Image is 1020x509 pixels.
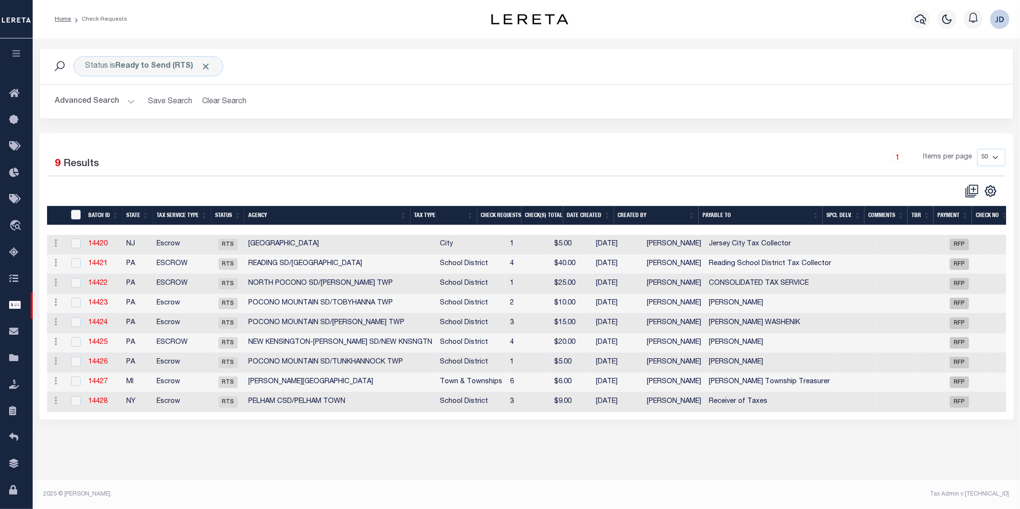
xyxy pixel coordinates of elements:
[477,206,522,226] th: Check Requests
[55,159,61,169] span: 9
[244,333,436,353] td: NEW KENSINGTON-[PERSON_NAME] SD/NEW KNSNGTN
[705,274,835,294] td: CONSOLIDATED TAX SERVICE
[436,294,506,314] td: School District
[491,14,568,24] img: logo-dark.svg
[88,319,108,326] a: 14424
[85,206,122,226] th: Batch Id: activate to sort column ascending
[88,398,108,405] a: 14428
[122,353,153,373] td: PA
[950,376,969,388] span: RFP
[219,258,238,270] span: RTS
[643,314,705,333] td: [PERSON_NAME]
[592,254,643,274] td: [DATE]
[122,274,153,294] td: PA
[55,92,135,111] button: Advanced Search
[219,239,238,250] span: RTS
[153,274,211,294] td: ESCROW
[153,206,211,226] th: Tax Service Type: activate to sort column ascending
[73,56,223,76] div: Click to Edit
[950,396,969,408] span: RFP
[950,258,969,270] span: RFP
[550,353,592,373] td: $5.00
[122,333,153,353] td: PA
[705,333,835,353] td: [PERSON_NAME]
[153,314,211,333] td: Escrow
[643,274,705,294] td: [PERSON_NAME]
[88,339,108,346] a: 14425
[153,235,211,254] td: Escrow
[950,317,969,329] span: RFP
[436,333,506,353] td: School District
[88,260,108,267] a: 14421
[506,373,550,392] td: 6
[506,333,550,353] td: 4
[614,206,699,226] th: Created By: activate to sort column ascending
[705,254,835,274] td: Reading School District Tax Collector
[950,278,969,290] span: RFP
[972,206,1011,226] th: Check No: activate to sort column ascending
[643,254,705,274] td: [PERSON_NAME]
[436,274,506,294] td: School District
[244,235,436,254] td: [GEOGRAPHIC_DATA]
[592,294,643,314] td: [DATE]
[55,16,71,22] a: Home
[643,294,705,314] td: [PERSON_NAME]
[122,314,153,333] td: PA
[705,373,835,392] td: [PERSON_NAME] Township Treasurer
[892,152,903,163] a: 1
[411,206,477,226] th: Tax Type: activate to sort column ascending
[153,294,211,314] td: Escrow
[122,206,153,226] th: State: activate to sort column ascending
[88,359,108,365] a: 14426
[198,92,251,111] button: Clear Search
[592,314,643,333] td: [DATE]
[211,206,245,226] th: Status: activate to sort column ascending
[934,206,972,226] th: Payment: activate to sort column ascending
[122,392,153,412] td: NY
[143,92,198,111] button: Save Search
[550,274,592,294] td: $25.00
[864,206,908,226] th: Comments: activate to sort column ascending
[923,152,972,163] span: Items per page
[244,392,436,412] td: PELHAM CSD/PELHAM TOWN
[550,294,592,314] td: $10.00
[88,378,108,385] a: 14427
[506,392,550,412] td: 3
[592,333,643,353] td: [DATE]
[592,274,643,294] td: [DATE]
[153,254,211,274] td: ESCROW
[950,337,969,349] span: RFP
[550,392,592,412] td: $9.00
[436,373,506,392] td: Town & Townships
[563,206,614,226] th: Date Created: activate to sort column ascending
[219,278,238,290] span: RTS
[436,254,506,274] td: School District
[122,254,153,274] td: PA
[643,373,705,392] td: [PERSON_NAME]
[705,392,835,412] td: Receiver of Taxes
[592,392,643,412] td: [DATE]
[643,353,705,373] td: [PERSON_NAME]
[64,157,99,172] label: Results
[522,206,563,226] th: Check(s) Total
[643,235,705,254] td: [PERSON_NAME]
[122,294,153,314] td: PA
[244,274,436,294] td: NORTH POCONO SD/[PERSON_NAME] TWP
[950,357,969,368] span: RFP
[122,235,153,254] td: NJ
[219,337,238,349] span: RTS
[116,62,211,70] b: Ready to Send (RTS)
[506,274,550,294] td: 1
[88,241,108,247] a: 14420
[244,314,436,333] td: POCONO MOUNTAIN SD/[PERSON_NAME] TWP
[534,490,1009,498] div: Tax Admin v.[TECHNICAL_ID]
[506,353,550,373] td: 1
[88,280,108,287] a: 14422
[705,314,835,333] td: [PERSON_NAME] WASHENIK
[219,298,238,309] span: RTS
[36,490,527,498] div: 2025 © [PERSON_NAME].
[950,239,969,250] span: RFP
[153,333,211,353] td: ESCROW
[592,235,643,254] td: [DATE]
[506,235,550,254] td: 1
